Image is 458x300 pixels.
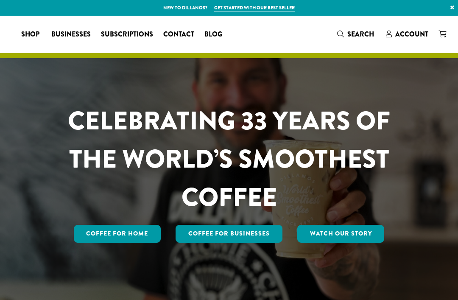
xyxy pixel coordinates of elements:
[101,29,153,40] span: Subscriptions
[176,225,282,243] a: Coffee For Businesses
[297,225,385,243] a: Watch Our Story
[62,102,396,216] h1: CELEBRATING 33 YEARS OF THE WORLD’S SMOOTHEST COFFEE
[395,29,428,39] span: Account
[214,4,295,11] a: Get started with our best seller
[21,29,39,40] span: Shop
[74,225,161,243] a: Coffee for Home
[332,27,381,41] a: Search
[51,29,91,40] span: Businesses
[204,29,222,40] span: Blog
[163,29,194,40] span: Contact
[347,29,374,39] span: Search
[16,28,46,41] a: Shop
